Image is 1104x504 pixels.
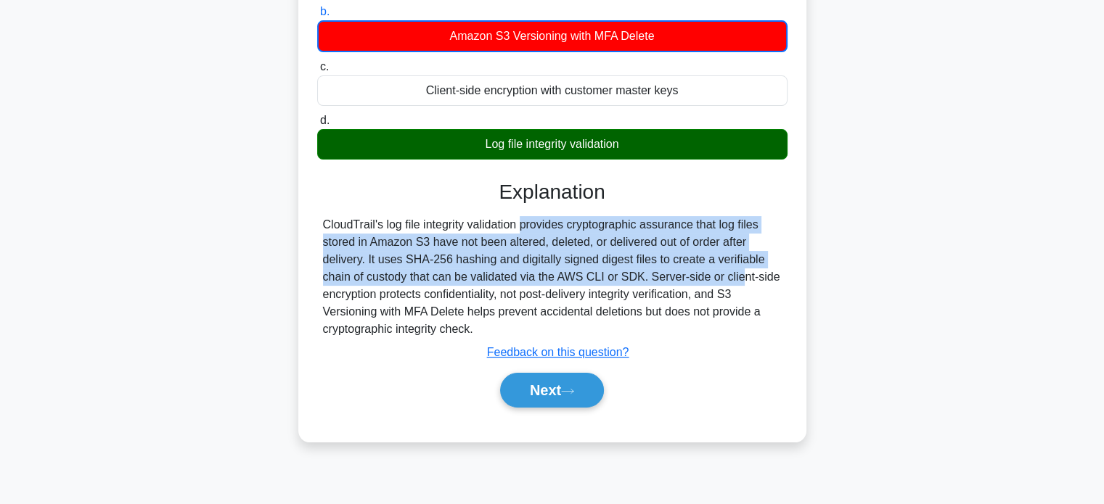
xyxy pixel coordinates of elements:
span: c. [320,60,329,73]
div: Client-side encryption with customer master keys [317,75,788,106]
div: Log file integrity validation [317,129,788,160]
span: b. [320,5,330,17]
h3: Explanation [326,180,779,205]
div: Amazon S3 Versioning with MFA Delete [317,20,788,52]
span: d. [320,114,330,126]
a: Feedback on this question? [487,346,629,358]
div: CloudTrail's log file integrity validation provides cryptographic assurance that log files stored... [323,216,782,338]
button: Next [500,373,604,408]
